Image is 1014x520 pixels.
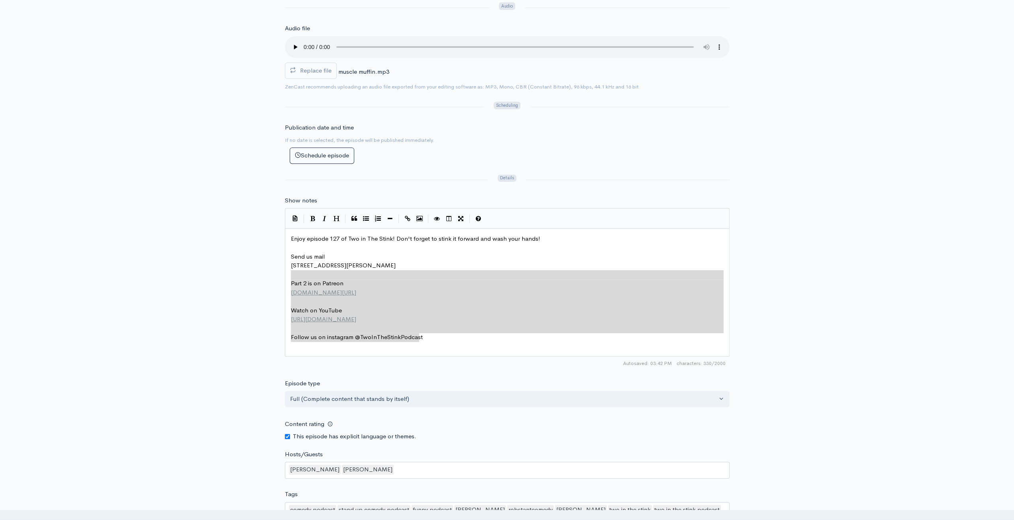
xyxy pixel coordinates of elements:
label: Content rating [285,416,324,432]
span: 330/2000 [677,360,726,367]
button: Italic [319,213,331,225]
div: funny podcast [412,505,453,515]
span: [STREET_ADDRESS][PERSON_NAME] [291,261,396,269]
span: Send us mail [291,253,325,260]
small: If no date is selected, the episode will be published immediately. [285,137,434,143]
i: | [428,214,429,224]
label: Episode type [285,379,320,388]
div: stand up comedy podcast [337,505,410,515]
span: Audio [499,2,515,10]
div: [PERSON_NAME] [289,465,341,475]
span: Autosaved: 03:42 PM [623,360,672,367]
div: two in the stink podcast [653,505,721,515]
button: Full (Complete content that stands by itself) [285,391,730,407]
i: | [345,214,346,224]
span: Replace file [300,67,331,74]
label: This episode has explicit language or themes. [293,432,416,441]
label: Hosts/Guests [285,450,323,459]
span: Details [498,175,516,182]
span: [DOMAIN_NAME][URL] [291,288,356,296]
button: Bold [307,213,319,225]
div: [PERSON_NAME] [342,465,394,475]
span: [URL][DOMAIN_NAME] [291,315,356,323]
span: Scheduling [494,102,520,109]
label: Tags [285,490,298,499]
div: [PERSON_NAME] [454,505,506,515]
button: Insert Image [414,213,426,225]
div: robstantcomedy [507,505,554,515]
div: two in the stink [608,505,652,515]
button: Toggle Fullscreen [455,213,467,225]
button: Schedule episode [290,147,354,164]
label: Publication date and time [285,123,354,132]
button: Toggle Preview [431,213,443,225]
span: Follow us on instagram @TwoInTheStinkPodcast [291,333,423,341]
button: Insert Show Notes Template [289,212,301,224]
button: Heading [331,213,343,225]
button: Create Link [402,213,414,225]
button: Generic List [360,213,372,225]
i: | [398,214,399,224]
button: Toggle Side by Side [443,213,455,225]
span: Part 2 is on Patreon [291,279,343,287]
div: [PERSON_NAME] [555,505,607,515]
button: Insert Horizontal Line [384,213,396,225]
span: muscle muffin.mp3 [338,68,389,75]
button: Numbered List [372,213,384,225]
div: comedy podcast [289,505,336,515]
span: Enjoy episode 127 of Two in The Stink! Don't forget to stink it forward and wash your hands! [291,235,540,242]
small: ZenCast recommends uploading an audio file exported from your editing software as: MP3, Mono, CBR... [285,83,639,90]
label: Audio file [285,24,310,33]
span: Watch on YouTube [291,306,342,314]
button: Markdown Guide [473,213,484,225]
div: Full (Complete content that stands by itself) [290,394,717,404]
button: Quote [348,213,360,225]
i: | [469,214,470,224]
label: Show notes [285,196,317,205]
